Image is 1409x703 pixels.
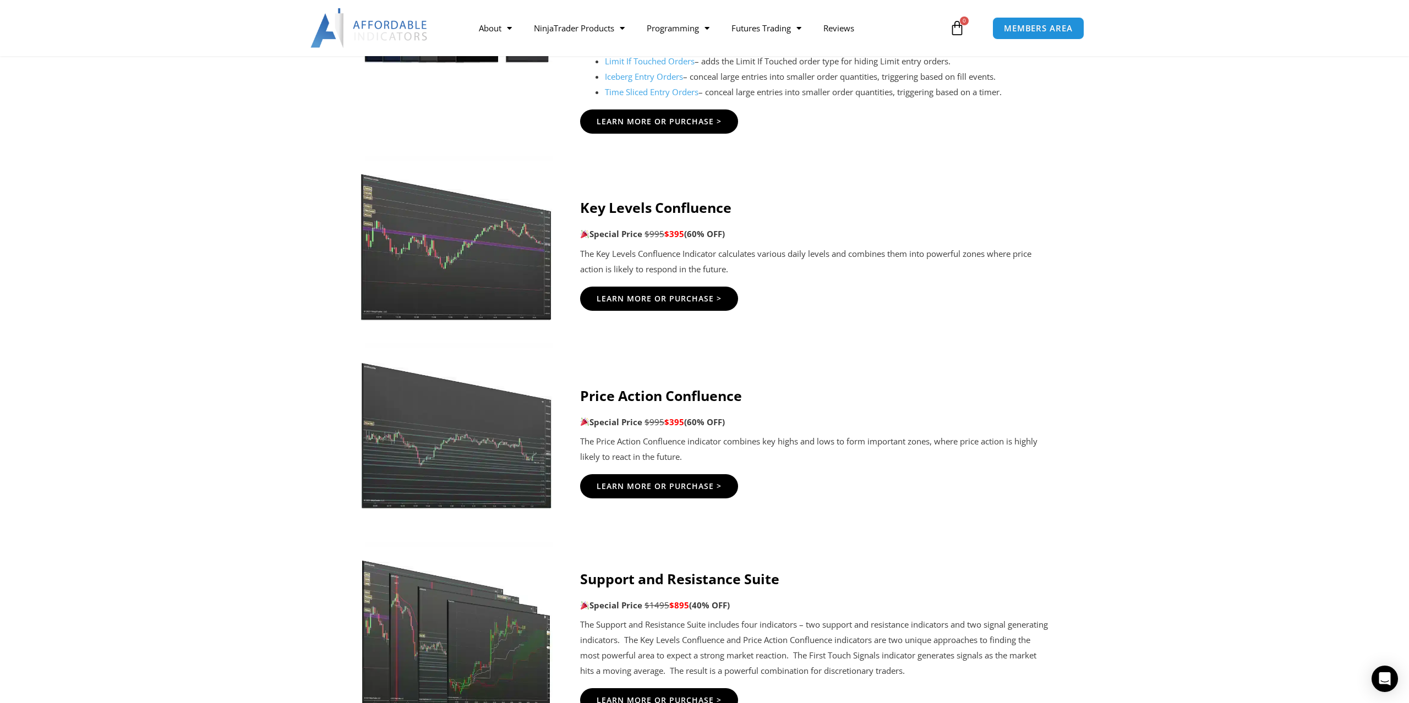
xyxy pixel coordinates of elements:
[597,118,722,125] span: Learn More Or Purchase >
[580,287,738,311] a: Learn More Or Purchase >
[580,569,779,588] strong: Support and Resistance Suite
[580,109,738,134] a: Learn More Or Purchase >
[310,8,429,48] img: LogoAI | Affordable Indicators – NinjaTrader
[580,617,1048,678] p: The Support and Resistance Suite includes four indicators – two support and resistance indicators...
[580,246,1048,277] p: The Key Levels Confluence Indicator calculates various daily levels and combines them into powerf...
[664,416,684,427] span: $395
[468,15,947,41] nav: Menu
[580,386,742,405] strong: Price Action Confluence
[933,12,981,44] a: 0
[468,15,523,41] a: About
[684,228,725,239] b: (60% OFF)
[597,295,722,303] span: Learn More Or Purchase >
[605,54,1048,69] li: – adds the Limit If Touched order type for hiding Limit entry orders.
[1372,666,1398,692] div: Open Intercom Messenger
[720,15,812,41] a: Futures Trading
[684,416,725,427] b: (60% OFF)
[645,600,669,611] span: $1495
[597,482,722,490] span: Learn More Or Purchase >
[605,85,1048,100] li: – conceal large entries into smaller order quantities, triggering based on a timer.
[580,474,738,498] a: Learn More Or Purchase >
[361,343,553,508] img: Price-Action-Confluence-2jpg | Affordable Indicators – NinjaTrader
[636,15,720,41] a: Programming
[1004,24,1073,32] span: MEMBERS AREA
[605,86,698,97] a: Time Sliced Entry Orders
[523,15,636,41] a: NinjaTrader Products
[605,71,683,82] a: Iceberg Entry Orders
[580,600,642,611] strong: Special Price
[581,418,589,426] img: 🎉
[580,416,642,427] strong: Special Price
[664,228,684,239] span: $395
[605,69,1048,85] li: – conceal large entries into smaller order quantities, triggering based on fill events.
[581,230,589,238] img: 🎉
[605,56,695,67] a: Limit If Touched Orders
[580,434,1048,465] p: The Price Action Confluence indicator combines key highs and lows to form important zones, where ...
[581,601,589,609] img: 🎉
[689,600,730,611] b: (40% OFF)
[960,17,969,25] span: 0
[812,15,865,41] a: Reviews
[580,228,642,239] strong: Special Price
[361,156,553,321] img: Key-Levels-1jpg | Affordable Indicators – NinjaTrader
[645,416,664,427] span: $995
[992,17,1084,40] a: MEMBERS AREA
[580,198,731,217] strong: Key Levels Confluence
[645,228,664,239] span: $995
[669,600,689,611] span: $895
